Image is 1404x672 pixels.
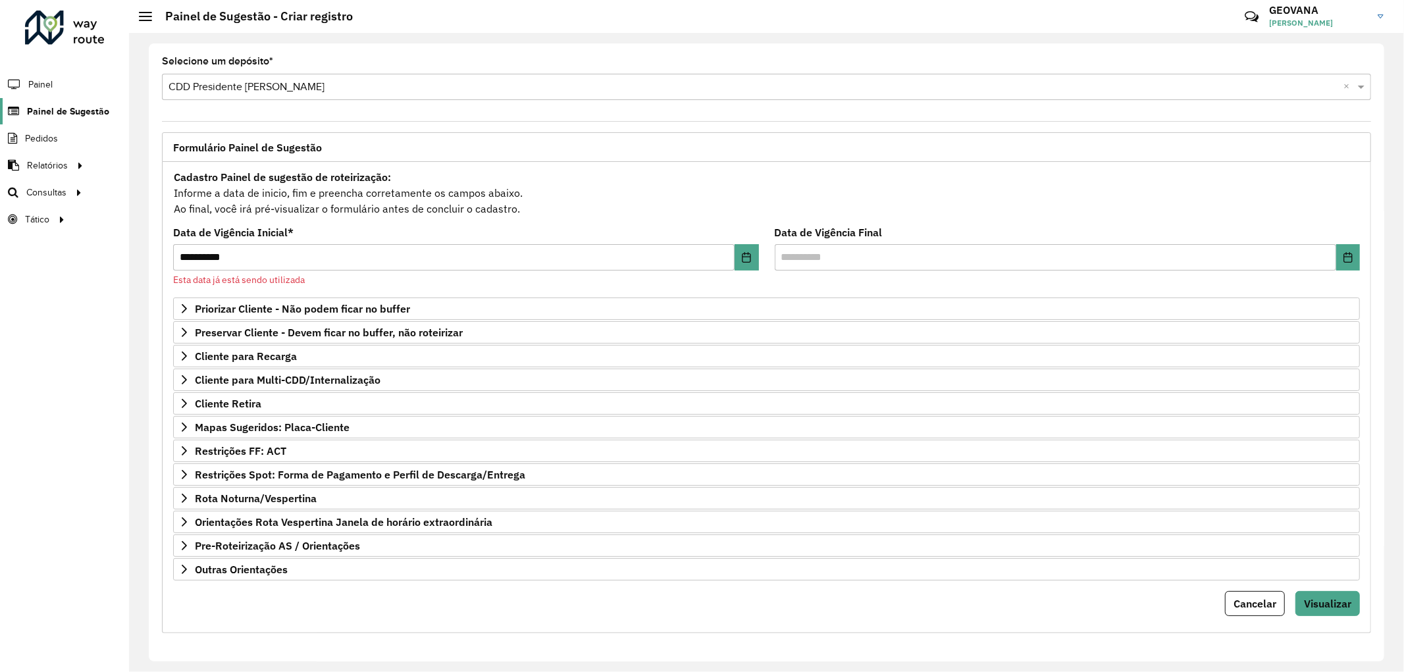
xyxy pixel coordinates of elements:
span: Cliente para Recarga [195,351,297,361]
a: Orientações Rota Vespertina Janela de horário extraordinária [173,511,1360,533]
span: Painel [28,78,53,91]
span: [PERSON_NAME] [1269,17,1368,29]
span: Relatórios [27,159,68,172]
button: Cancelar [1225,591,1285,616]
span: Cliente Retira [195,398,261,409]
span: Pedidos [25,132,58,145]
span: Mapas Sugeridos: Placa-Cliente [195,422,350,432]
span: Rota Noturna/Vespertina [195,493,317,504]
a: Cliente para Multi-CDD/Internalização [173,369,1360,391]
h3: GEOVANA [1269,4,1368,16]
a: Mapas Sugeridos: Placa-Cliente [173,416,1360,438]
div: Informe a data de inicio, fim e preencha corretamente os campos abaixo. Ao final, você irá pré-vi... [173,168,1360,217]
span: Formulário Painel de Sugestão [173,142,322,153]
span: Painel de Sugestão [27,105,109,118]
button: Choose Date [1336,244,1360,271]
a: Rota Noturna/Vespertina [173,487,1360,509]
span: Visualizar [1304,597,1351,610]
span: Cancelar [1234,597,1276,610]
span: Restrições Spot: Forma de Pagamento e Perfil de Descarga/Entrega [195,469,525,480]
span: Clear all [1343,79,1355,95]
strong: Cadastro Painel de sugestão de roteirização: [174,170,391,184]
label: Selecione um depósito [162,53,273,69]
label: Data de Vigência Final [775,224,883,240]
span: Cliente para Multi-CDD/Internalização [195,375,380,385]
span: Tático [25,213,49,226]
label: Data de Vigência Inicial [173,224,294,240]
span: Consultas [26,186,66,199]
span: Orientações Rota Vespertina Janela de horário extraordinária [195,517,492,527]
span: Pre-Roteirização AS / Orientações [195,540,360,551]
a: Contato Rápido [1237,3,1266,31]
button: Choose Date [735,244,758,271]
a: Restrições FF: ACT [173,440,1360,462]
a: Outras Orientações [173,558,1360,581]
a: Preservar Cliente - Devem ficar no buffer, não roteirizar [173,321,1360,344]
a: Cliente Retira [173,392,1360,415]
span: Preservar Cliente - Devem ficar no buffer, não roteirizar [195,327,463,338]
span: Priorizar Cliente - Não podem ficar no buffer [195,303,410,314]
formly-validation-message: Esta data já está sendo utilizada [173,274,305,286]
button: Visualizar [1295,591,1360,616]
a: Cliente para Recarga [173,345,1360,367]
span: Restrições FF: ACT [195,446,286,456]
a: Restrições Spot: Forma de Pagamento e Perfil de Descarga/Entrega [173,463,1360,486]
a: Priorizar Cliente - Não podem ficar no buffer [173,297,1360,320]
h2: Painel de Sugestão - Criar registro [152,9,353,24]
a: Pre-Roteirização AS / Orientações [173,534,1360,557]
span: Outras Orientações [195,564,288,575]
